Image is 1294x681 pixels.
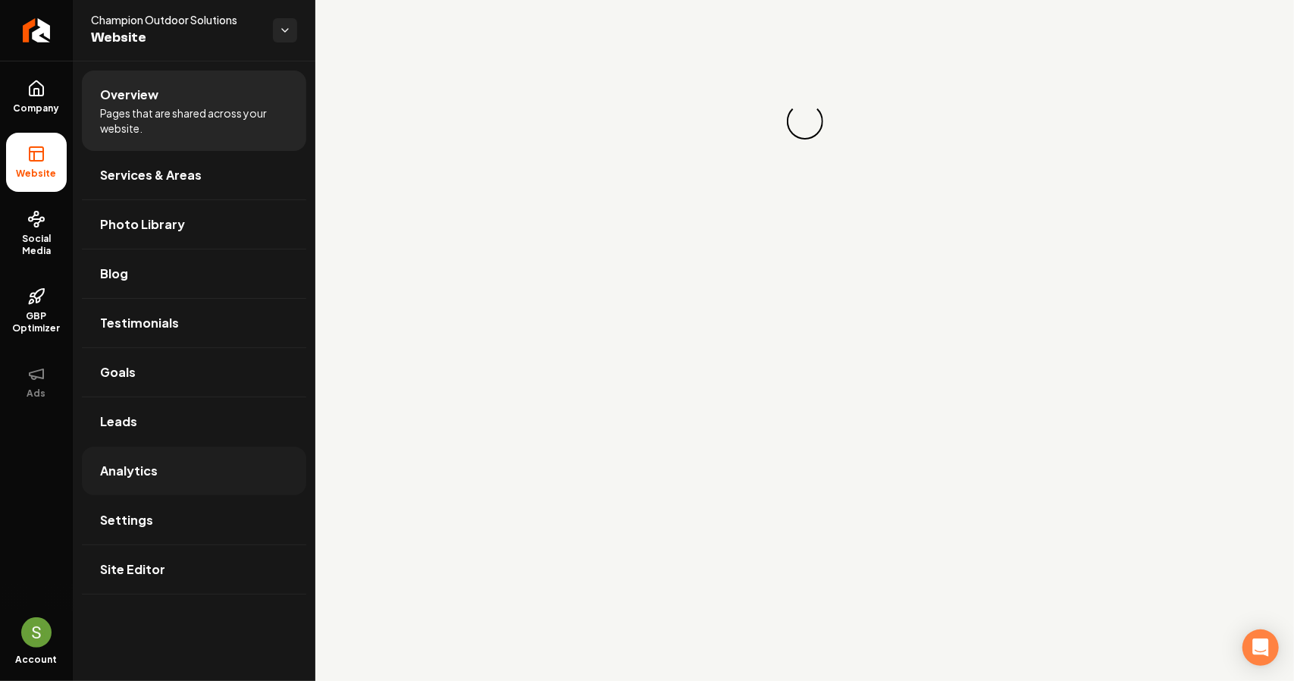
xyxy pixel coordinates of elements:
a: Site Editor [82,545,306,594]
span: Blog [100,265,128,283]
span: Site Editor [100,560,165,579]
div: Open Intercom Messenger [1242,629,1279,666]
a: GBP Optimizer [6,275,67,347]
img: Sales Champion [21,617,52,648]
a: Analytics [82,447,306,495]
span: Social Media [6,233,67,257]
button: Open user button [21,617,52,648]
span: Ads [21,388,52,400]
span: Goals [100,363,136,381]
button: Ads [6,353,67,412]
a: Leads [82,397,306,446]
span: Pages that are shared across your website. [100,105,288,136]
span: Photo Library [100,215,185,234]
span: GBP Optimizer [6,310,67,334]
a: Blog [82,249,306,298]
span: Services & Areas [100,166,202,184]
a: Settings [82,496,306,544]
a: Goals [82,348,306,397]
a: Photo Library [82,200,306,249]
span: Settings [100,511,153,529]
a: Social Media [6,198,67,269]
span: Analytics [100,462,158,480]
a: Company [6,67,67,127]
a: Testimonials [82,299,306,347]
img: Rebolt Logo [23,18,51,42]
span: Website [91,27,261,49]
span: Company [8,102,66,115]
span: Website [11,168,63,180]
span: Overview [100,86,158,104]
span: Account [16,654,58,666]
a: Services & Areas [82,151,306,199]
span: Champion Outdoor Solutions [91,12,261,27]
span: Leads [100,413,137,431]
span: Testimonials [100,314,179,332]
div: Loading [782,99,827,144]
